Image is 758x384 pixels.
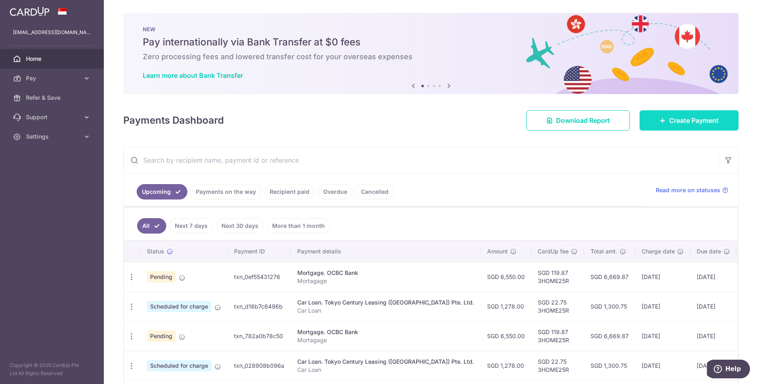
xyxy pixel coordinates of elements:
[481,321,531,351] td: SGD 6,550.00
[487,247,508,255] span: Amount
[147,360,211,371] span: Scheduled for charge
[690,262,737,292] td: [DATE]
[591,247,617,255] span: Total amt.
[228,262,291,292] td: txn_0ef55431276
[147,301,211,312] span: Scheduled for charge
[264,184,315,200] a: Recipient paid
[10,6,49,16] img: CardUp
[191,184,261,200] a: Payments on the way
[18,6,34,13] span: Help
[656,186,728,194] a: Read more on statuses
[584,351,635,380] td: SGD 1,300.75
[635,321,690,351] td: [DATE]
[531,292,584,321] td: SGD 22.75 3HOME25R
[123,13,739,94] img: Bank transfer banner
[26,113,79,121] span: Support
[228,292,291,321] td: txn_d16b7c6496b
[216,218,264,234] a: Next 30 days
[143,36,719,49] h5: Pay internationally via Bank Transfer at $0 fees
[297,307,474,315] p: Car Loan
[137,184,187,200] a: Upcoming
[267,218,330,234] a: More than 1 month
[147,330,176,342] span: Pending
[584,262,635,292] td: SGD 6,669.87
[707,360,750,380] iframe: Opens a widget where you can find more information
[481,292,531,321] td: SGD 1,278.00
[297,328,474,336] div: Mortgage. OCBC Bank
[297,277,474,285] p: Mortagage
[297,298,474,307] div: Car Loan. Tokyo Century Leasing ([GEOGRAPHIC_DATA]) Pte. Ltd.
[143,52,719,62] h6: Zero processing fees and lowered transfer cost for your overseas expenses
[297,269,474,277] div: Mortgage. OCBC Bank
[584,292,635,321] td: SGD 1,300.75
[123,113,224,128] h4: Payments Dashboard
[26,55,79,63] span: Home
[669,116,719,125] span: Create Payment
[297,366,474,374] p: Car Loan
[635,351,690,380] td: [DATE]
[640,110,739,131] a: Create Payment
[556,116,610,125] span: Download Report
[147,271,176,283] span: Pending
[538,247,569,255] span: CardUp fee
[297,358,474,366] div: Car Loan. Tokyo Century Leasing ([GEOGRAPHIC_DATA]) Pte. Ltd.
[228,351,291,380] td: txn_028908b096a
[228,241,291,262] th: Payment ID
[481,262,531,292] td: SGD 6,550.00
[526,110,630,131] a: Download Report
[143,26,719,32] p: NEW
[531,262,584,292] td: SGD 119.87 3HOME25R
[291,241,481,262] th: Payment details
[690,321,737,351] td: [DATE]
[318,184,352,200] a: Overdue
[690,292,737,321] td: [DATE]
[170,218,213,234] a: Next 7 days
[690,351,737,380] td: [DATE]
[13,28,91,36] p: [EMAIL_ADDRESS][DOMAIN_NAME]
[481,351,531,380] td: SGD 1,278.00
[531,351,584,380] td: SGD 22.75 3HOME25R
[143,71,243,79] a: Learn more about Bank Transfer
[697,247,721,255] span: Due date
[147,247,164,255] span: Status
[635,292,690,321] td: [DATE]
[228,321,291,351] td: txn_782a0b78c50
[642,247,675,255] span: Charge date
[26,94,79,102] span: Refer & Save
[26,133,79,141] span: Settings
[356,184,394,200] a: Cancelled
[656,186,720,194] span: Read more on statuses
[124,147,719,173] input: Search by recipient name, payment id or reference
[635,262,690,292] td: [DATE]
[297,336,474,344] p: Mortagage
[137,218,166,234] a: All
[531,321,584,351] td: SGD 119.87 3HOME25R
[26,74,79,82] span: Pay
[584,321,635,351] td: SGD 6,669.87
